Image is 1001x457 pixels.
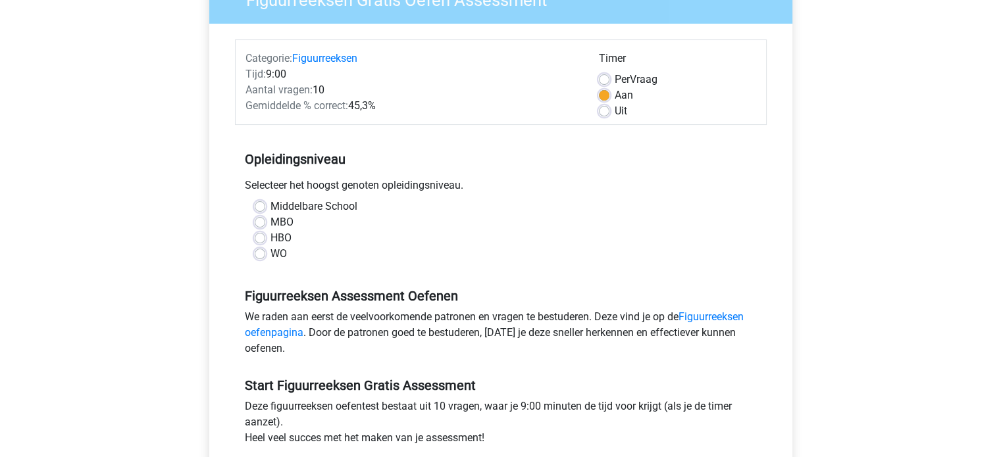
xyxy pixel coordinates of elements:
div: We raden aan eerst de veelvoorkomende patronen en vragen te bestuderen. Deze vind je op de . Door... [235,309,767,362]
label: MBO [270,214,294,230]
label: Uit [615,103,627,119]
div: 10 [236,82,589,98]
span: Aantal vragen: [245,84,313,96]
div: 45,3% [236,98,589,114]
div: Deze figuurreeksen oefentest bestaat uit 10 vragen, waar je 9:00 minuten de tijd voor krijgt (als... [235,398,767,451]
label: Vraag [615,72,657,87]
label: Aan [615,87,633,103]
span: Tijd: [245,68,266,80]
h5: Start Figuurreeksen Gratis Assessment [245,377,757,393]
label: HBO [270,230,292,246]
a: Figuurreeksen [292,52,357,64]
label: WO [270,246,287,262]
div: Selecteer het hoogst genoten opleidingsniveau. [235,178,767,199]
div: 9:00 [236,66,589,82]
span: Gemiddelde % correct: [245,99,348,112]
h5: Opleidingsniveau [245,146,757,172]
span: Per [615,73,630,85]
label: Middelbare School [270,199,357,214]
h5: Figuurreeksen Assessment Oefenen [245,288,757,304]
span: Categorie: [245,52,292,64]
div: Timer [599,51,756,72]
